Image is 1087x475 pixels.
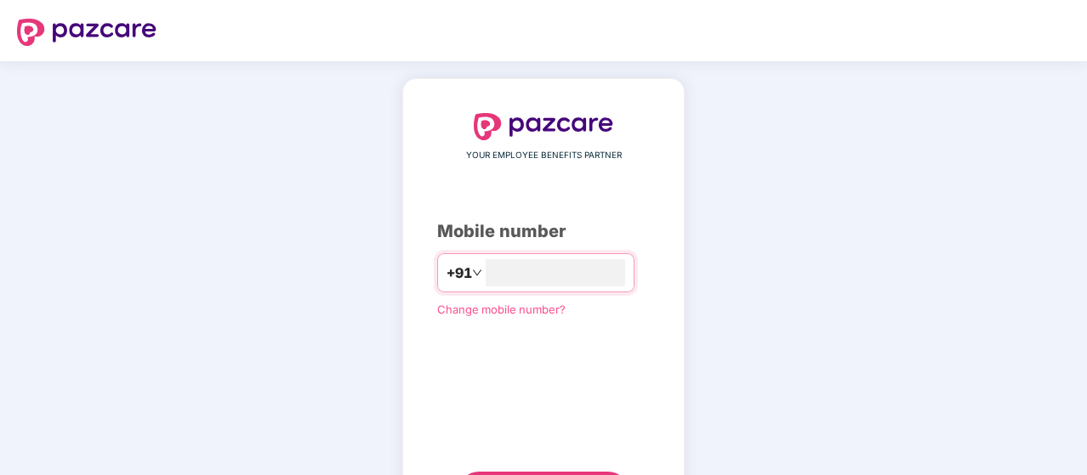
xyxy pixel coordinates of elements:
[437,218,650,245] div: Mobile number
[474,113,613,140] img: logo
[472,268,482,278] span: down
[466,149,622,162] span: YOUR EMPLOYEE BENEFITS PARTNER
[437,303,566,316] a: Change mobile number?
[447,263,472,284] span: +91
[17,19,157,46] img: logo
